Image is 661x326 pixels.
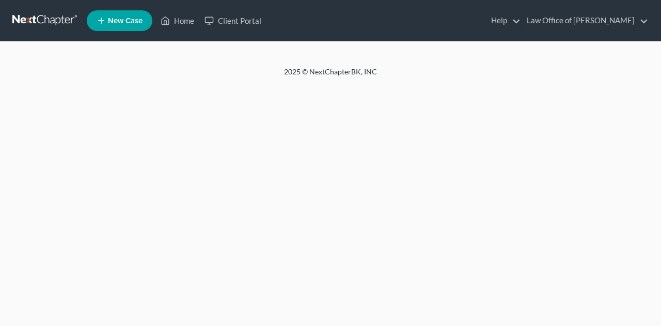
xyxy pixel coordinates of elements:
[522,11,648,30] a: Law Office of [PERSON_NAME]
[87,10,152,31] new-legal-case-button: New Case
[36,67,625,85] div: 2025 © NextChapterBK, INC
[199,11,266,30] a: Client Portal
[155,11,199,30] a: Home
[486,11,521,30] a: Help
